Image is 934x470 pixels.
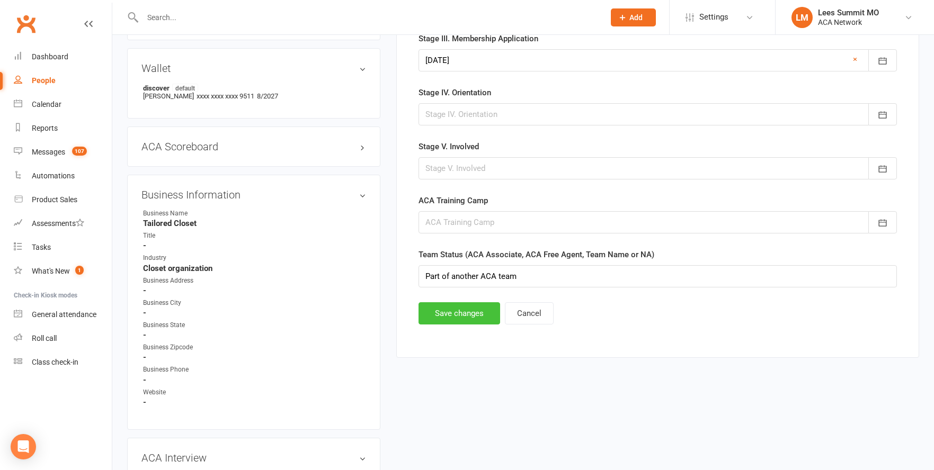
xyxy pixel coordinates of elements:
a: Roll call [14,327,112,350]
strong: - [143,330,366,340]
a: Clubworx [13,11,39,37]
div: Roll call [32,334,57,342]
div: Dashboard [32,52,68,61]
strong: - [143,375,366,385]
div: Automations [32,171,75,180]
button: Add [611,8,656,26]
strong: discover [143,84,361,92]
h3: Business Information [141,189,366,201]
span: xxxx xxxx xxxx 9511 [197,92,254,100]
strong: - [143,286,366,295]
button: Cancel [505,302,554,324]
div: LM [791,7,813,28]
label: Stage IV. Orientation [419,86,491,99]
strong: - [143,352,366,362]
a: × [853,53,857,66]
a: People [14,69,112,93]
strong: - [143,308,366,318]
div: Class check-in [32,358,78,366]
a: Messages 107 [14,140,112,164]
a: Calendar [14,93,112,116]
div: Business Name [143,209,230,219]
div: Business State [143,320,230,330]
span: Settings [699,5,728,29]
div: Industry [143,253,230,263]
strong: Tailored Closet [143,219,366,228]
a: Assessments [14,212,112,236]
div: Business Zipcode [143,342,230,352]
div: Assessments [32,219,84,228]
input: Search... [139,10,597,25]
a: What's New1 [14,259,112,283]
div: ACA Network [818,17,879,27]
li: [PERSON_NAME] [141,82,366,102]
a: Dashboard [14,45,112,69]
div: What's New [32,267,70,275]
div: Reports [32,124,58,132]
span: default [172,84,198,92]
input: Team Status (ACA Associate, ACA Free Agent, Team Name or NA) [419,265,897,287]
strong: - [143,241,366,250]
a: Reports [14,116,112,140]
h3: ACA Interview [141,452,366,464]
label: Stage V. Involved [419,140,479,153]
a: Tasks [14,236,112,259]
div: Business Address [143,276,230,286]
strong: Closet organization [143,264,366,273]
label: Stage III. Membership Application [419,32,538,45]
div: Lees Summit MO [818,8,879,17]
span: 107 [72,147,87,156]
div: Calendar [32,100,61,109]
div: Messages [32,148,65,156]
span: 8/2027 [257,92,278,100]
div: Tasks [32,243,51,251]
span: Add [629,13,643,22]
div: Open Intercom Messenger [11,434,36,459]
h3: ACA Scoreboard [141,141,366,152]
a: Class kiosk mode [14,350,112,374]
div: Title [143,231,230,241]
div: Product Sales [32,195,77,204]
div: Business Phone [143,365,230,375]
label: Team Status (ACA Associate, ACA Free Agent, Team Name or NA) [419,248,654,261]
label: ACA Training Camp [419,194,488,207]
div: Website [143,387,230,397]
div: General attendance [32,310,96,319]
h3: Wallet [141,62,366,74]
button: Save changes [419,302,500,324]
div: People [32,76,56,85]
a: Automations [14,164,112,188]
a: Product Sales [14,188,112,212]
span: 1 [75,266,84,275]
div: Business City [143,298,230,308]
strong: - [143,397,366,407]
a: General attendance kiosk mode [14,303,112,327]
